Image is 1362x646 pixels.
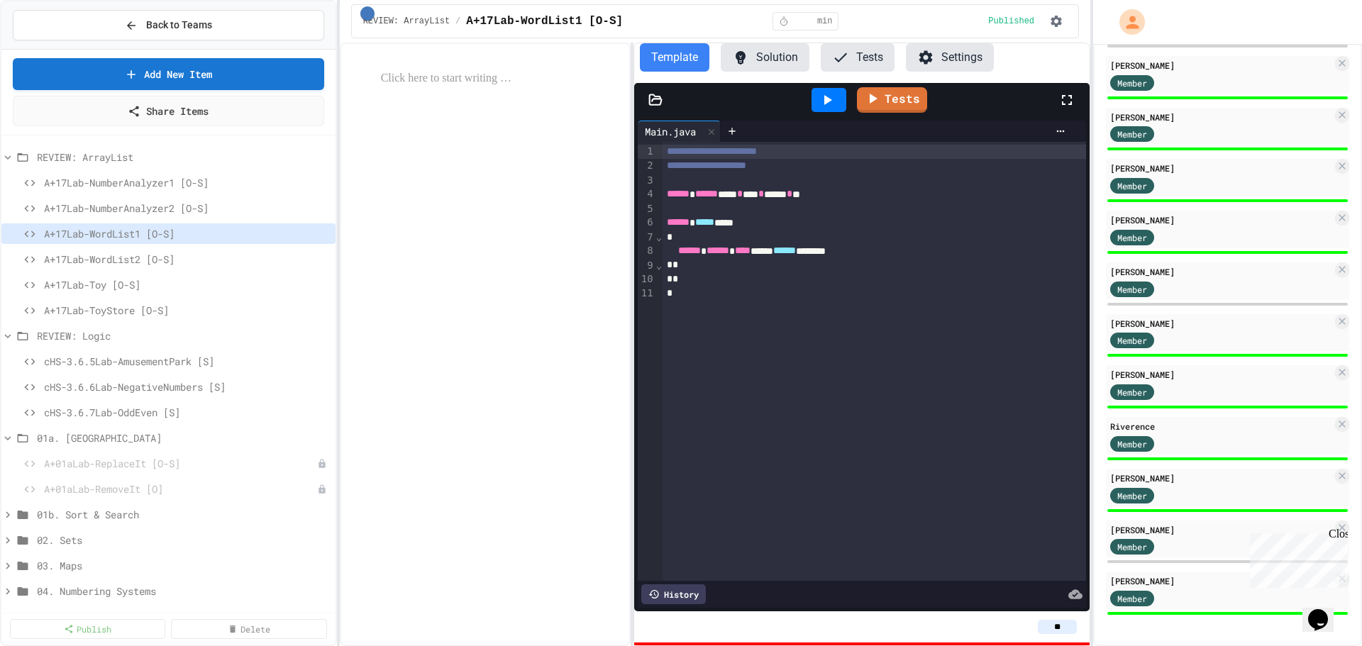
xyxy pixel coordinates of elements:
span: A+17Lab-Toy [O-S] [44,277,330,292]
div: History [641,584,706,604]
span: Member [1117,592,1147,605]
span: Member [1117,540,1147,553]
div: 5 [638,202,655,216]
span: cHS-3.6.5Lab-AmusementPark [S] [44,354,330,369]
span: Published [988,16,1034,27]
div: Unpublished [317,484,327,494]
button: Tests [821,43,895,72]
div: 8 [638,244,655,258]
div: 10 [638,272,655,286]
a: Publish [10,619,165,639]
span: cHS-3.6.7Lab-OddEven [S] [44,405,330,420]
div: Riverence [1110,420,1332,433]
div: Chat with us now!Close [6,6,98,90]
span: Member [1117,438,1147,450]
span: Member [1117,231,1147,244]
span: REVIEW: ArrayList [37,150,330,165]
span: Fold line [655,260,663,271]
button: Settings [906,43,994,72]
span: REVIEW: Logic [37,328,330,343]
div: [PERSON_NAME] [1110,574,1332,587]
span: Member [1117,386,1147,399]
div: My Account [1104,6,1148,38]
span: Member [1117,77,1147,89]
span: 01b. Sort & Search [37,507,330,522]
button: Solution [721,43,809,72]
div: 1 [638,145,655,159]
div: Unpublished [317,459,327,469]
span: A+17Lab-NumberAnalyzer2 [O-S] [44,201,330,216]
div: [PERSON_NAME] [1110,368,1332,381]
span: Member [1117,489,1147,502]
div: Content is published and visible to students [988,16,1040,27]
span: 02. Sets [37,533,330,547]
span: 01a. [GEOGRAPHIC_DATA] [37,430,330,445]
div: [PERSON_NAME] [1110,265,1332,278]
a: Tests [857,87,927,113]
div: Main.java [638,121,721,142]
span: Fold line [655,231,663,243]
div: [PERSON_NAME] [1110,317,1332,330]
span: A+01aLab-ReplaceIt [O-S] [44,456,317,471]
div: 4 [638,187,655,201]
span: Member [1117,179,1147,192]
span: min [817,16,833,27]
iframe: chat widget [1302,589,1348,632]
span: Back to Teams [146,18,212,33]
div: 7 [638,230,655,245]
div: Main.java [638,124,703,139]
div: [PERSON_NAME] [1110,111,1332,123]
span: A+17Lab-WordList1 [O-S] [44,226,330,241]
div: 2 [638,159,655,173]
span: A+01aLab-RemoveIt [O] [44,481,317,496]
div: 11 [638,286,655,301]
button: Template [640,43,709,72]
span: REVIEW: ArrayList [363,16,450,27]
span: A+17Lab-WordList1 [O-S] [466,13,623,30]
span: / [455,16,460,27]
span: Member [1117,283,1147,296]
span: 03. Maps [37,558,330,573]
iframe: chat widget [1244,528,1348,588]
span: 04. Numbering Systems [37,584,330,598]
div: 6 [638,216,655,230]
div: [PERSON_NAME] [1110,213,1332,226]
span: A+17Lab-WordList2 [O-S] [44,252,330,267]
span: A+17Lab-NumberAnalyzer1 [O-S] [44,175,330,190]
span: Member [1117,128,1147,140]
span: Member [1117,334,1147,347]
div: [PERSON_NAME] [1110,472,1332,484]
div: [PERSON_NAME] [1110,59,1332,72]
button: Back to Teams [13,10,324,40]
div: 3 [638,174,655,188]
span: cHS-3.6.6Lab-NegativeNumbers [S] [44,379,330,394]
div: [PERSON_NAME] [1110,162,1332,174]
a: Share Items [13,96,324,126]
span: A+17Lab-ToyStore [O-S] [44,303,330,318]
a: Delete [171,619,326,639]
a: Add New Item [13,58,324,90]
div: 9 [638,259,655,273]
div: [PERSON_NAME] [1110,523,1332,536]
